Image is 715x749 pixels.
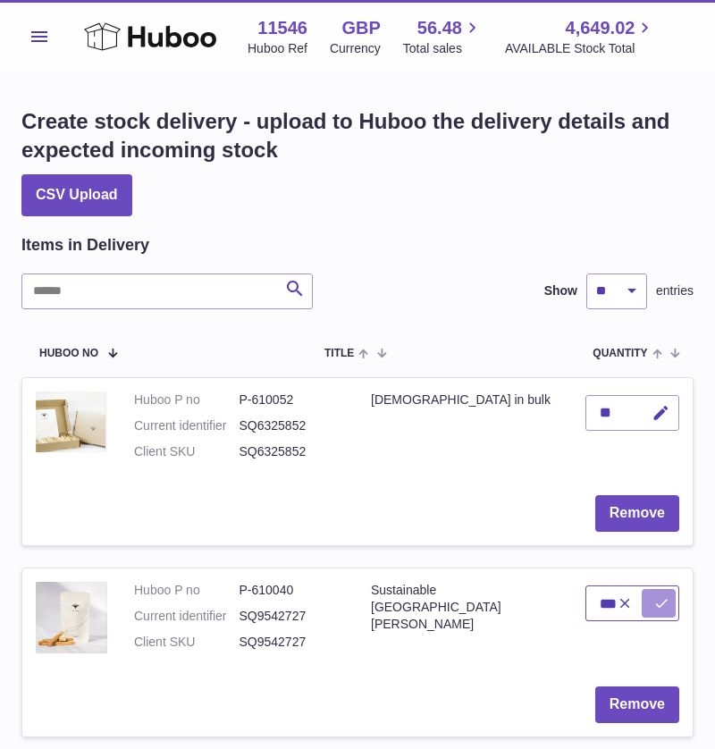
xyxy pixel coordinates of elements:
[324,348,354,359] span: Title
[330,40,381,57] div: Currency
[403,16,483,57] a: 56.48 Total sales
[240,634,345,651] dd: SQ9542727
[566,16,635,40] span: 4,649.02
[595,686,679,723] button: Remove
[240,443,345,460] dd: SQ6325852
[134,417,240,434] dt: Current identifier
[36,582,107,652] img: Sustainable Palo Santo Wood
[134,634,240,651] dt: Client SKU
[593,348,647,359] span: Quantity
[357,378,572,483] td: [DEMOGRAPHIC_DATA] in bulk
[134,391,240,408] dt: Huboo P no
[21,234,149,256] h2: Items in Delivery
[417,16,462,40] span: 56.48
[134,608,240,625] dt: Current identifier
[248,40,307,57] div: Huboo Ref
[134,582,240,599] dt: Huboo P no
[134,443,240,460] dt: Client SKU
[21,174,132,216] button: CSV Upload
[403,40,483,57] span: Total sales
[240,391,345,408] dd: P-610052
[36,391,107,452] img: Palo Santo in bulk
[505,16,656,57] a: 4,649.02 AVAILABLE Stock Total
[656,282,694,299] span: entries
[595,495,679,532] button: Remove
[21,107,694,165] h1: Create stock delivery - upload to Huboo the delivery details and expected incoming stock
[240,608,345,625] dd: SQ9542727
[544,282,577,299] label: Show
[357,568,572,673] td: Sustainable [GEOGRAPHIC_DATA][PERSON_NAME]
[240,417,345,434] dd: SQ6325852
[240,582,345,599] dd: P-610040
[341,16,380,40] strong: GBP
[257,16,307,40] strong: 11546
[505,40,656,57] span: AVAILABLE Stock Total
[39,348,98,359] span: Huboo no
